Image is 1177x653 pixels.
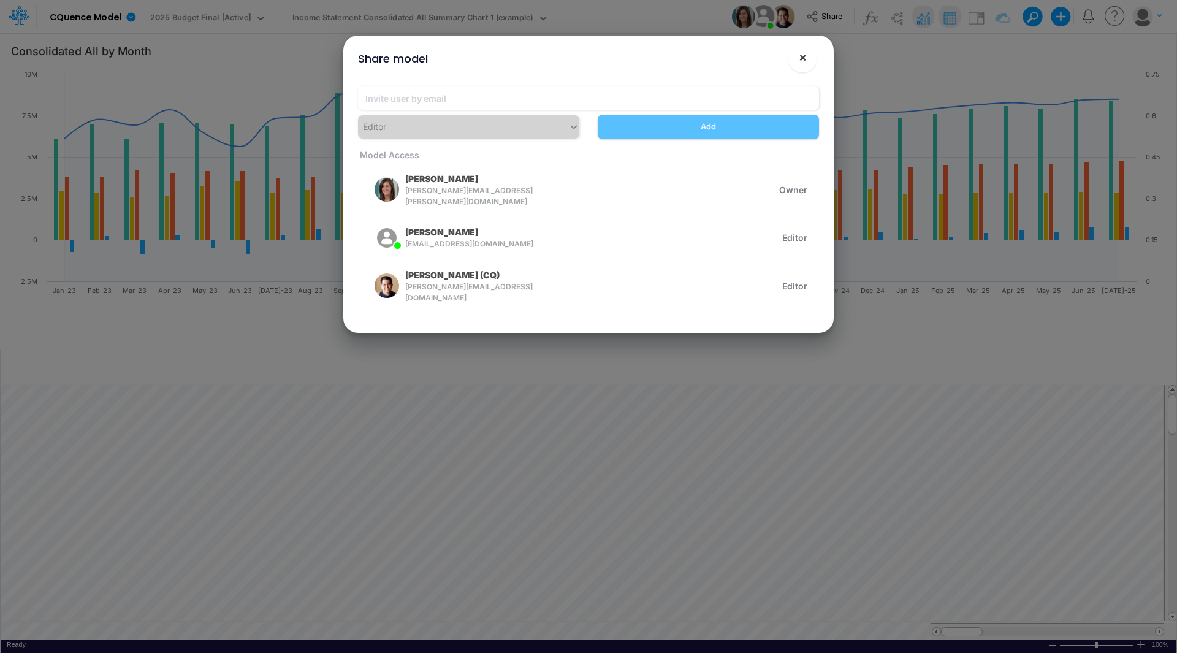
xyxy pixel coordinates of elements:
span: Editor [782,280,807,292]
img: rounded user avatar [375,226,399,250]
input: Invite user by email [358,86,819,110]
span: [EMAIL_ADDRESS][DOMAIN_NAME] [405,239,533,250]
span: Model Access [358,150,419,160]
span: [PERSON_NAME][EMAIL_ADDRESS][PERSON_NAME][DOMAIN_NAME] [405,185,541,207]
img: rounded user avatar [375,273,399,298]
p: [PERSON_NAME] (CQ) [405,269,500,281]
p: [PERSON_NAME] [405,172,478,185]
span: [PERSON_NAME][EMAIL_ADDRESS][DOMAIN_NAME] [405,281,541,304]
button: Close [788,43,817,72]
div: Share model [358,50,428,67]
span: Owner [779,183,807,196]
p: [PERSON_NAME] [405,226,478,239]
span: × [799,50,807,64]
img: rounded user avatar [375,177,399,202]
span: Editor [782,231,807,244]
